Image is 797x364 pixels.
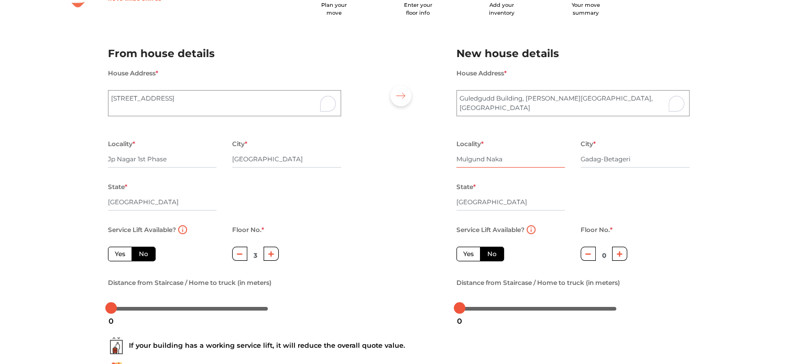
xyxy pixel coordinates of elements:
label: No [480,247,504,261]
label: City [581,137,596,151]
label: Service Lift Available? [456,223,525,237]
label: State [456,180,476,194]
span: Plan your move [321,2,347,16]
label: Distance from Staircase / Home to truck (in meters) [108,276,271,290]
label: Yes [108,247,132,261]
label: City [232,137,247,151]
span: Add your inventory [489,2,515,16]
label: Floor No. [581,223,613,237]
label: Locality [456,137,484,151]
label: Distance from Staircase / Home to truck (in meters) [456,276,620,290]
textarea: To enrich screen reader interactions, please activate Accessibility in Grammarly extension settings [456,90,690,116]
span: Your move summary [572,2,600,16]
h2: From house details [108,45,341,62]
textarea: To enrich screen reader interactions, please activate Accessibility in Grammarly extension settings [108,90,341,116]
img: ... [108,337,125,354]
h2: New house details [456,45,690,62]
label: State [108,180,127,194]
label: House Address [108,67,158,80]
label: Yes [456,247,481,261]
label: Floor No. [232,223,264,237]
span: Enter your floor info [404,2,432,16]
div: 0 [104,312,118,330]
div: If your building has a working service lift, it will reduce the overall quote value. [108,337,690,354]
label: House Address [456,67,507,80]
div: 0 [453,312,466,330]
label: Service Lift Available? [108,223,176,237]
label: No [132,247,156,261]
label: Locality [108,137,135,151]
